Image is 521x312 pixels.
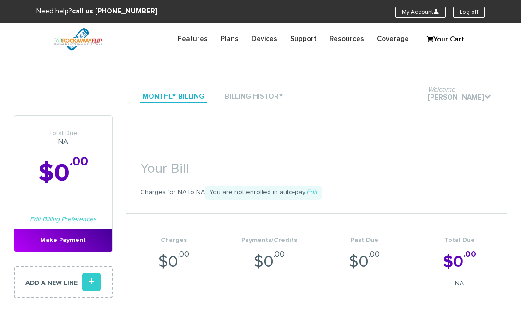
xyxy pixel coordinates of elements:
[82,273,101,291] i: +
[14,266,113,298] a: Add a new line+
[126,214,222,298] li: $0
[140,91,207,103] a: Monthly Billing
[245,30,284,48] a: Devices
[126,186,507,200] p: Charges for NA to NA
[178,250,189,259] sup: .00
[36,8,157,15] span: Need help?
[371,30,415,48] a: Coverage
[317,237,412,244] h4: Past Due
[205,186,322,200] span: You are not enrolled in auto-pay.
[425,92,493,104] a: Welcome[PERSON_NAME].
[14,130,112,137] span: Total Due
[463,250,476,259] sup: .00
[369,250,380,259] sup: .00
[453,7,485,18] a: Log off
[323,30,371,48] a: Resources
[70,155,88,168] sup: .00
[274,250,285,259] sup: .00
[14,130,112,146] h3: NA
[395,7,446,18] a: My AccountU
[72,8,157,15] strong: call us [PHONE_NUMBER]
[30,216,96,223] a: Edit Billing Preferences
[317,214,412,298] li: $0
[126,147,507,181] h1: Your Bill
[46,23,109,55] img: FiveTownsFlip
[214,30,245,48] a: Plans
[433,8,439,14] i: U
[222,91,286,103] a: Billing History
[428,86,455,93] span: Welcome
[306,189,317,195] a: Edit
[222,214,317,298] li: $0
[284,30,323,48] a: Support
[412,279,507,288] span: NA
[484,93,491,100] i: .
[126,237,222,244] h4: Charges
[222,237,317,244] h4: Payments/Credits
[412,237,507,244] h4: Total Due
[14,160,112,187] h2: $0
[14,229,112,252] a: Make Payment
[171,30,214,48] a: Features
[422,33,468,47] a: Your Cart
[412,214,507,298] li: $0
